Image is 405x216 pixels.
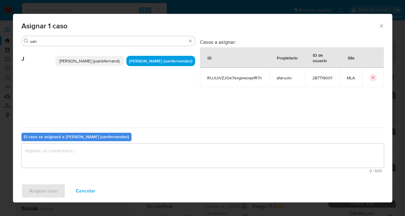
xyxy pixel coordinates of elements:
div: [PERSON_NAME] (juanbfernand) [55,56,124,66]
span: 287719001 [312,75,332,81]
div: assign-modal [13,14,392,202]
h3: Casos a asignar: [200,39,384,45]
div: ID [200,50,219,65]
div: [PERSON_NAME] (uanfernandez) [126,56,195,66]
button: icon-button [369,74,377,81]
div: Site [340,50,362,65]
span: Máximo 500 caracteres [23,169,382,173]
span: Asignar 1 caso [21,22,379,30]
button: Cerrar ventana [378,23,384,28]
button: Borrar [188,39,193,43]
span: RUJIJiVZJOe7exgewoqefR7n [207,75,262,81]
b: El caso se asignará a [PERSON_NAME] (uanfernandez) [24,134,129,140]
button: Cancelar [68,184,103,198]
div: ID de usuario [305,48,339,68]
span: MLA [347,75,355,81]
span: J [21,46,55,62]
span: Cancelar [76,184,95,198]
span: afaruolo [277,75,298,81]
span: [PERSON_NAME] (uanfernandez) [129,58,192,64]
div: Propietario [270,50,305,65]
input: Buscar analista [30,39,187,44]
span: [PERSON_NAME] (juanbfernand) [59,58,119,64]
button: Buscar [24,39,29,43]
